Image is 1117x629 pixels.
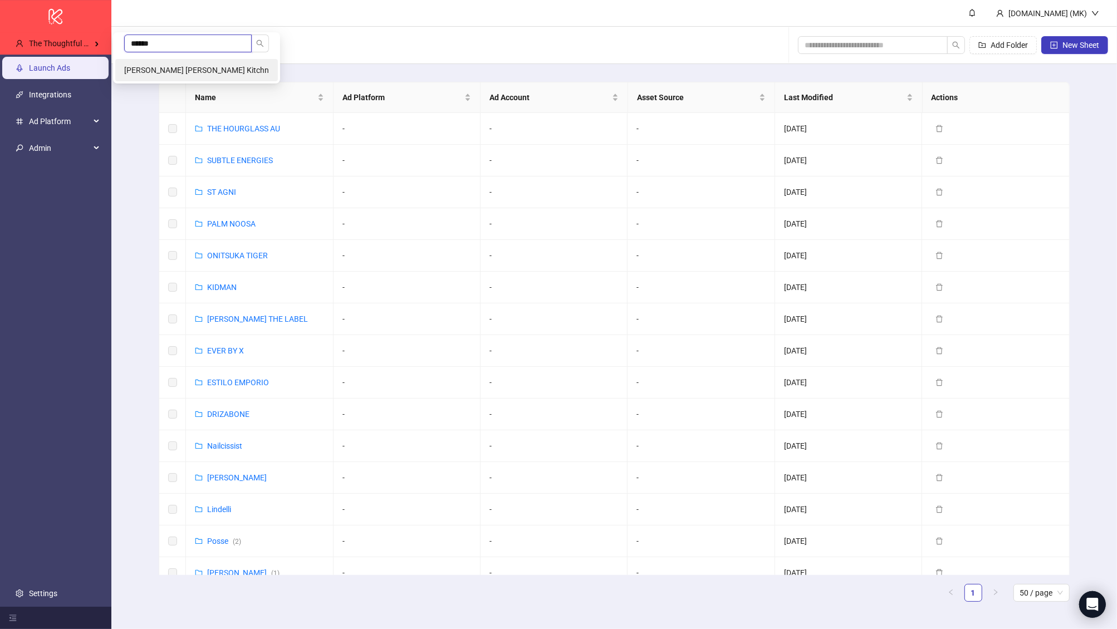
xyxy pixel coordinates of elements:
span: delete [935,569,943,577]
span: left [948,589,954,596]
a: Settings [29,589,57,598]
span: folder [195,442,203,450]
button: New Sheet [1041,36,1108,54]
span: down [1091,9,1099,17]
td: - [334,430,481,462]
td: - [334,272,481,303]
td: - [481,367,628,399]
span: delete [935,442,943,450]
span: delete [935,379,943,386]
td: - [628,399,775,430]
th: Ad Account [481,82,628,113]
span: plus-square [1050,41,1058,49]
a: 1 [965,584,982,601]
td: [DATE] [775,335,922,367]
th: Asset Source [628,82,775,113]
span: Add Folder [991,41,1028,50]
td: - [334,399,481,430]
span: folder [195,252,203,259]
span: Ad Account [489,91,609,104]
button: Add Folder [969,36,1037,54]
td: - [334,335,481,367]
td: - [481,557,628,589]
span: Ad Platform [342,91,462,104]
td: [DATE] [775,557,922,589]
td: - [481,303,628,335]
th: Actions [923,82,1070,113]
td: - [481,145,628,176]
td: - [481,494,628,525]
span: [PERSON_NAME] [PERSON_NAME] Kitchn [124,66,269,75]
td: [DATE] [775,399,922,430]
a: PALM NOOSA [207,219,256,228]
td: - [334,208,481,240]
td: - [628,525,775,557]
a: Integrations [29,90,71,99]
td: - [334,176,481,208]
th: Last Modified [775,82,922,113]
td: - [628,176,775,208]
th: Name [186,82,333,113]
span: folder [195,569,203,577]
span: delete [935,315,943,323]
td: - [334,303,481,335]
td: - [481,113,628,145]
span: folder [195,537,203,545]
td: - [628,113,775,145]
a: DRIZABONE [207,410,249,419]
td: - [481,430,628,462]
a: SUBTLE ENERGIES [207,156,273,165]
span: search [952,41,960,49]
td: - [481,176,628,208]
td: - [334,494,481,525]
span: key [16,144,23,152]
td: [DATE] [775,525,922,557]
a: EVER BY X [207,346,244,355]
button: right [987,584,1005,602]
span: user [996,9,1004,17]
span: folder [195,188,203,196]
span: folder [195,125,203,132]
td: - [334,145,481,176]
td: - [334,113,481,145]
span: delete [935,252,943,259]
span: folder [195,474,203,481]
li: 1 [964,584,982,602]
li: Next Page [987,584,1005,602]
a: Nailcissist [207,441,242,450]
a: THE HOURGLASS AU [207,124,280,133]
span: folder [195,505,203,513]
span: Admin [29,137,90,159]
span: folder [195,410,203,418]
td: - [628,208,775,240]
span: folder [195,379,203,386]
span: delete [935,474,943,481]
span: delete [935,410,943,418]
span: Last Modified [784,91,904,104]
td: - [334,462,481,494]
td: [DATE] [775,113,922,145]
td: - [334,557,481,589]
td: - [628,272,775,303]
span: delete [935,156,943,164]
td: [DATE] [775,303,922,335]
span: New Sheet [1062,41,1099,50]
span: The Thoughtful Agency [29,39,109,48]
td: [DATE] [775,176,922,208]
span: user [16,40,23,47]
td: - [628,557,775,589]
a: ONITSUKA TIGER [207,251,268,260]
div: Page Size [1013,584,1070,602]
span: delete [935,125,943,132]
a: [PERSON_NAME] [207,473,267,482]
a: ST AGNI [207,188,236,196]
th: Ad Platform [334,82,481,113]
td: [DATE] [775,494,922,525]
span: search [256,40,264,47]
span: menu-fold [9,614,17,622]
span: right [992,589,999,596]
a: KIDMAN [207,283,237,292]
td: [DATE] [775,272,922,303]
td: - [481,272,628,303]
span: delete [935,347,943,355]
